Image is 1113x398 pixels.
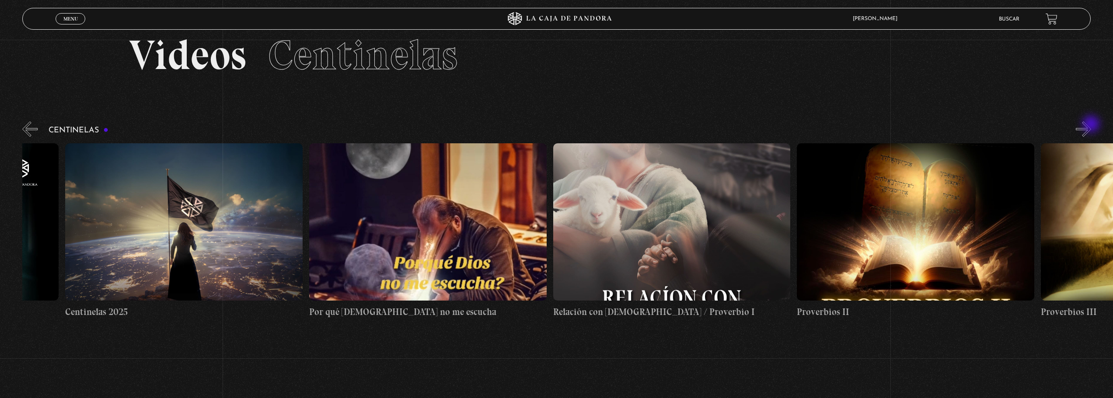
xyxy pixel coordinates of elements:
span: Menu [63,16,78,21]
h2: Videos [129,35,984,76]
a: View your shopping cart [1046,13,1057,25]
a: Buscar [999,17,1019,22]
h4: Por qué [DEMOGRAPHIC_DATA] no me escucha [309,305,547,319]
button: Previous [22,121,38,137]
span: Centinelas [268,30,457,80]
h3: Centinelas [49,126,108,135]
h4: Relación con [DEMOGRAPHIC_DATA] / Proverbio I [553,305,791,319]
h4: Proverbios II [797,305,1034,319]
span: [PERSON_NAME] [848,16,906,21]
a: Centinelas 2025 [65,143,303,319]
a: Por qué [DEMOGRAPHIC_DATA] no me escucha [309,143,547,319]
a: Relación con [DEMOGRAPHIC_DATA] / Proverbio I [553,143,791,319]
span: Cerrar [60,24,81,30]
a: Proverbios II [797,143,1034,319]
h4: Centinelas 2025 [65,305,303,319]
button: Next [1076,121,1091,137]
